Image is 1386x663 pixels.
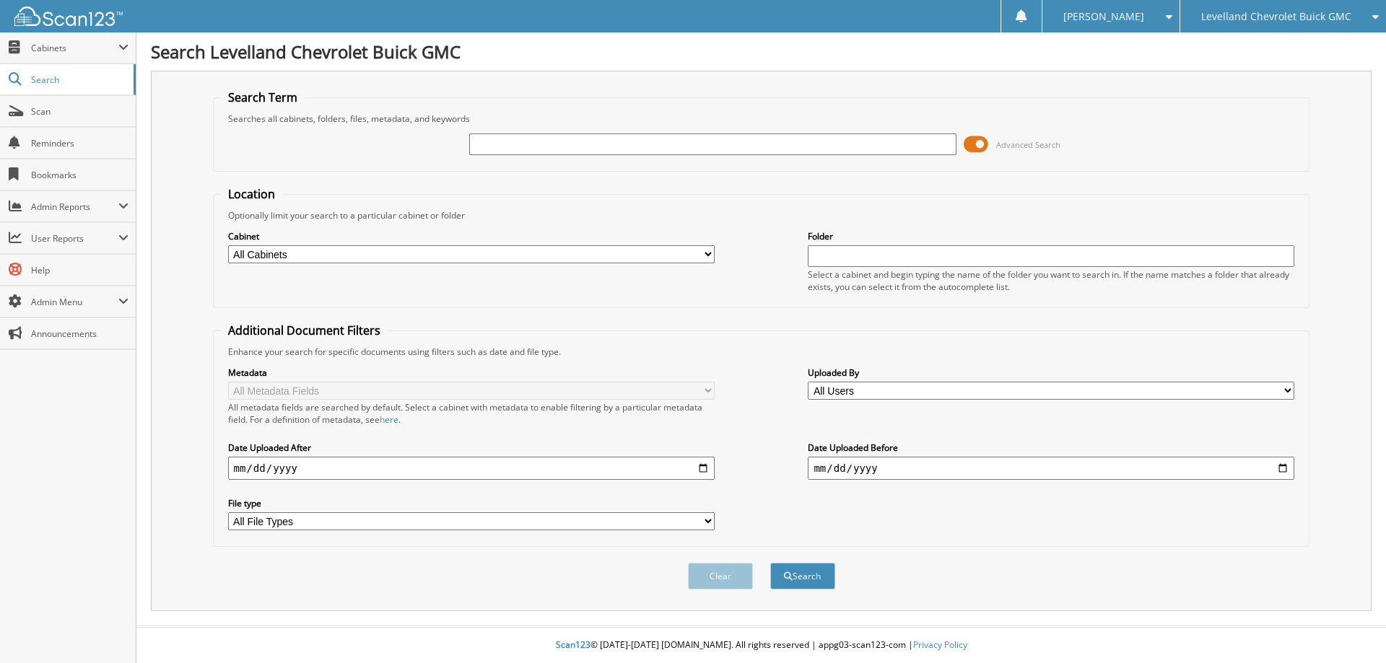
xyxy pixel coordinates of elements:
[228,442,715,454] label: Date Uploaded After
[1063,12,1144,21] span: [PERSON_NAME]
[228,401,715,426] div: All metadata fields are searched by default. Select a cabinet with metadata to enable filtering b...
[31,264,128,276] span: Help
[808,268,1294,293] div: Select a cabinet and begin typing the name of the folder you want to search in. If the name match...
[688,563,753,589] button: Clear
[380,413,398,426] a: here
[808,442,1294,454] label: Date Uploaded Before
[221,209,1302,221] div: Optionally limit your search to a particular cabinet or folder
[31,328,128,340] span: Announcements
[14,6,123,26] img: scan123-logo-white.svg
[221,186,282,202] legend: Location
[556,638,590,651] span: Scan123
[31,169,128,181] span: Bookmarks
[136,628,1386,663] div: © [DATE]-[DATE] [DOMAIN_NAME]. All rights reserved | appg03-scan123-com |
[1201,12,1351,21] span: Levelland Chevrolet Buick GMC
[228,497,715,509] label: File type
[808,366,1294,379] label: Uploaded By
[31,232,118,245] span: User Reports
[31,137,128,149] span: Reminders
[221,322,388,338] legend: Additional Document Filters
[151,40,1372,63] h1: Search Levelland Chevrolet Buick GMC
[31,201,118,213] span: Admin Reports
[808,457,1294,480] input: end
[31,42,118,54] span: Cabinets
[228,457,715,480] input: start
[808,230,1294,242] label: Folder
[996,139,1060,150] span: Advanced Search
[228,366,715,379] label: Metadata
[31,105,128,118] span: Scan
[221,89,305,105] legend: Search Term
[913,638,967,651] a: Privacy Policy
[221,346,1302,358] div: Enhance your search for specific documents using filters such as date and file type.
[228,230,715,242] label: Cabinet
[770,563,835,589] button: Search
[31,296,118,308] span: Admin Menu
[221,113,1302,125] div: Searches all cabinets, folders, files, metadata, and keywords
[31,74,126,86] span: Search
